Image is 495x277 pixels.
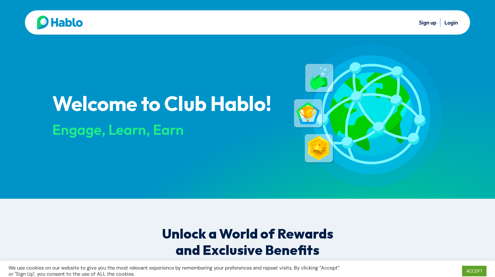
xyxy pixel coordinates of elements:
[52,94,282,116] p: Welcome to Club Hablo!
[52,122,282,137] div: Engage, Learn, Earn
[419,19,436,26] a: Sign up
[462,266,487,276] a: ACCEPT
[157,226,339,259] p: Unlock a World of Rewards and Exclusive Benefits
[444,19,458,26] a: Login
[8,265,343,277] div: We use cookies on our website to give you the most relevant experience by remembering your prefer...
[37,16,83,29] img: Hablo logo main 2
